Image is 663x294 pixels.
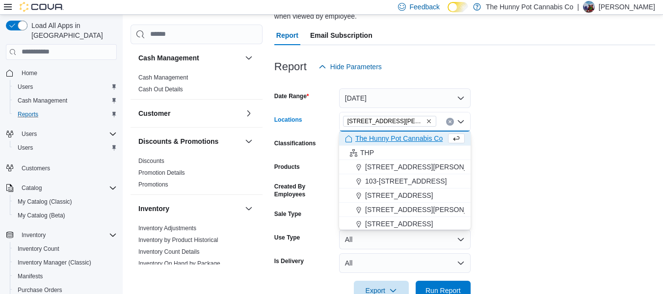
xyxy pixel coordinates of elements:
span: Cash Out Details [138,85,183,93]
span: Customers [18,161,117,174]
button: Cash Management [138,53,241,63]
span: My Catalog (Classic) [18,198,72,206]
span: Report [276,26,298,45]
button: Hide Parameters [315,57,386,77]
a: Reports [14,108,42,120]
button: Customers [2,160,121,175]
button: Cash Management [10,94,121,107]
span: Inventory Adjustments [138,224,196,232]
button: Users [10,141,121,155]
span: Dark Mode [448,12,448,13]
span: Cash Management [18,97,67,105]
button: Users [10,80,121,94]
span: Home [22,69,37,77]
button: Inventory [243,203,255,214]
a: Promotion Details [138,169,185,176]
span: Promotion Details [138,169,185,177]
a: Inventory Count Details [138,248,200,255]
span: Inventory Count [18,245,59,253]
a: Promotions [138,181,168,188]
a: My Catalog (Beta) [14,210,69,221]
span: Users [18,144,33,152]
span: Email Subscription [310,26,372,45]
h3: Discounts & Promotions [138,136,218,146]
label: Sale Type [274,210,301,218]
span: 103-[STREET_ADDRESS] [365,176,447,186]
p: [PERSON_NAME] [599,1,655,13]
div: Kyle Billie [583,1,595,13]
button: Cash Management [243,52,255,64]
span: Hide Parameters [330,62,382,72]
button: Home [2,66,121,80]
span: 101 James Snow Pkwy [343,116,436,127]
button: [STREET_ADDRESS] [339,217,471,231]
button: Close list of options [457,118,465,126]
span: Purchase Orders [18,286,62,294]
button: Inventory [2,228,121,242]
button: My Catalog (Classic) [10,195,121,209]
a: Users [14,81,37,93]
span: [STREET_ADDRESS] [365,190,433,200]
span: My Catalog (Beta) [18,212,65,219]
button: [STREET_ADDRESS][PERSON_NAME] [339,203,471,217]
a: Cash Management [138,74,188,81]
h3: Cash Management [138,53,199,63]
a: My Catalog (Classic) [14,196,76,208]
button: Inventory Count [10,242,121,256]
button: The Hunny Pot Cannabis Co [339,132,471,146]
span: Manifests [18,272,43,280]
a: Inventory by Product Historical [138,237,218,243]
span: My Catalog (Beta) [14,210,117,221]
button: Discounts & Promotions [138,136,241,146]
a: Inventory Adjustments [138,225,196,232]
span: Users [18,128,117,140]
span: Catalog [22,184,42,192]
div: Cash Management [131,72,263,99]
button: [DATE] [339,88,471,108]
h3: Report [274,61,307,73]
button: Users [2,127,121,141]
p: | [577,1,579,13]
span: Inventory by Product Historical [138,236,218,244]
button: Catalog [2,181,121,195]
a: Users [14,142,37,154]
label: Locations [274,116,302,124]
button: Inventory Manager (Classic) [10,256,121,269]
span: Users [22,130,37,138]
span: Inventory Manager (Classic) [18,259,91,267]
label: Use Type [274,234,300,241]
button: Manifests [10,269,121,283]
label: Created By Employees [274,183,335,198]
span: Discounts [138,157,164,165]
button: All [339,253,471,273]
button: Remove 101 James Snow Pkwy from selection in this group [426,118,432,124]
span: [STREET_ADDRESS][PERSON_NAME] [365,205,490,214]
span: Reports [18,110,38,118]
span: My Catalog (Classic) [14,196,117,208]
span: Reports [14,108,117,120]
span: Users [18,83,33,91]
h3: Inventory [138,204,169,214]
button: My Catalog (Beta) [10,209,121,222]
span: The Hunny Pot Cannabis Co [355,134,443,143]
a: Discounts [138,158,164,164]
button: Users [18,128,41,140]
span: Inventory [22,231,46,239]
span: Cash Management [14,95,117,107]
a: Customers [18,162,54,174]
a: Inventory Count [14,243,63,255]
a: Inventory Manager (Classic) [14,257,95,268]
button: Customer [243,107,255,119]
span: [STREET_ADDRESS] [365,219,433,229]
button: Discounts & Promotions [243,135,255,147]
span: Inventory Manager (Classic) [14,257,117,268]
span: Users [14,142,117,154]
label: Products [274,163,300,171]
div: Discounts & Promotions [131,155,263,194]
button: 103-[STREET_ADDRESS] [339,174,471,188]
span: [STREET_ADDRESS][PERSON_NAME] [347,116,424,126]
p: The Hunny Pot Cannabis Co [486,1,573,13]
button: Catalog [18,182,46,194]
